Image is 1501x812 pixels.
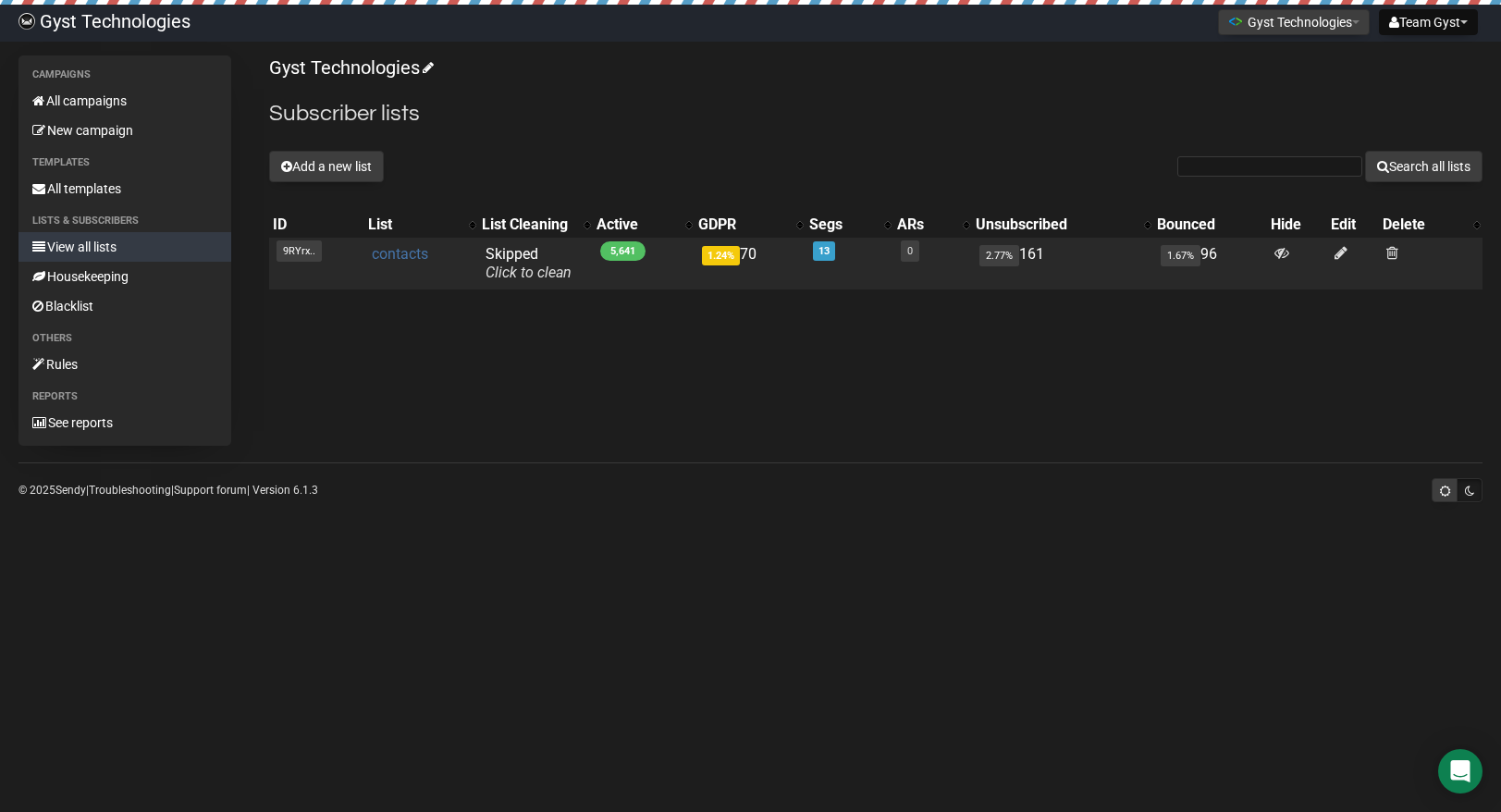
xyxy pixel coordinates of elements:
[897,215,954,234] div: ARs
[269,97,1483,130] h2: Subscriber lists
[18,174,231,203] a: All templates
[18,64,231,86] li: Campaigns
[18,480,318,500] p: © 2025 | | | Version 6.1.3
[809,215,876,234] div: Segs
[55,484,86,497] a: Sendy
[18,262,231,291] a: Housekeeping
[1331,215,1375,234] div: Edit
[18,232,231,262] a: View all lists
[273,215,362,234] div: ID
[18,291,231,321] a: Blacklist
[18,408,231,437] a: See reports
[372,245,428,263] a: contacts
[18,116,231,145] a: New campaign
[269,212,365,238] th: ID: No sort applied, sorting is disabled
[1157,215,1263,234] div: Bounced
[1228,14,1243,29] img: 1.png
[18,350,231,379] a: Rules
[976,215,1135,234] div: Unsubscribed
[893,212,972,238] th: ARs: No sort applied, activate to apply an ascending sort
[18,327,231,350] li: Others
[18,152,231,174] li: Templates
[478,212,593,238] th: List Cleaning: No sort applied, activate to apply an ascending sort
[1153,212,1267,238] th: Bounced: No sort applied, sorting is disabled
[1438,749,1483,794] div: Open Intercom Messenger
[972,212,1153,238] th: Unsubscribed: No sort applied, activate to apply an ascending sort
[1267,212,1327,238] th: Hide: No sort applied, sorting is disabled
[695,238,806,289] td: 70
[600,241,646,261] span: 5,641
[1379,9,1478,35] button: Team Gyst
[1161,245,1200,266] span: 1.67%
[482,215,574,234] div: List Cleaning
[979,245,1019,266] span: 2.77%
[1365,151,1483,182] button: Search all lists
[1153,238,1267,289] td: 96
[806,212,894,238] th: Segs: No sort applied, activate to apply an ascending sort
[698,215,787,234] div: GDPR
[174,484,247,497] a: Support forum
[593,212,695,238] th: Active: No sort applied, activate to apply an ascending sort
[269,56,431,79] a: Gyst Technologies
[486,264,572,281] a: Click to clean
[368,215,460,234] div: List
[89,484,171,497] a: Troubleshooting
[18,386,231,408] li: Reports
[972,238,1153,289] td: 161
[364,212,478,238] th: List: No sort applied, activate to apply an ascending sort
[818,245,830,257] a: 13
[1327,212,1379,238] th: Edit: No sort applied, sorting is disabled
[1218,9,1370,35] button: Gyst Technologies
[18,13,35,30] img: 4bbcbfc452d929a90651847d6746e700
[1383,215,1464,234] div: Delete
[1271,215,1323,234] div: Hide
[597,215,676,234] div: Active
[18,210,231,232] li: Lists & subscribers
[486,245,572,281] span: Skipped
[907,245,913,257] a: 0
[695,212,806,238] th: GDPR: No sort applied, activate to apply an ascending sort
[702,246,740,265] span: 1.24%
[18,86,231,116] a: All campaigns
[277,240,322,262] span: 9RYrx..
[1379,212,1483,238] th: Delete: No sort applied, activate to apply an ascending sort
[269,151,384,182] button: Add a new list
